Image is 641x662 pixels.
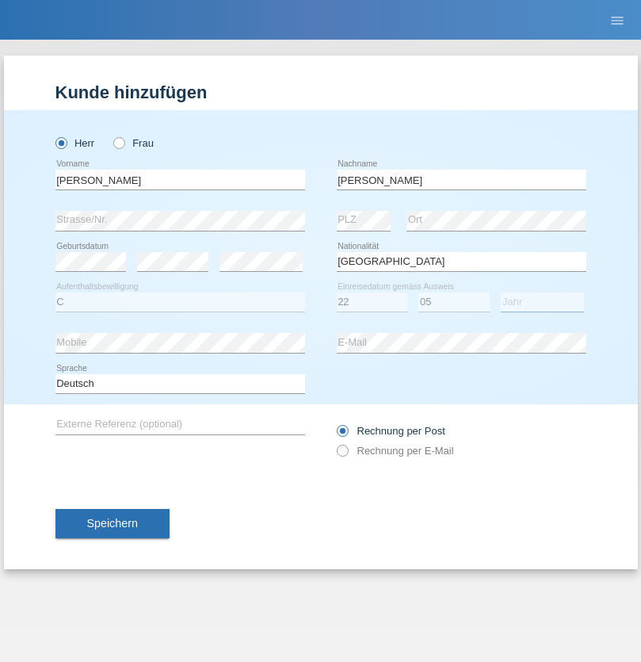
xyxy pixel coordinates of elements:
input: Rechnung per Post [337,425,347,445]
h1: Kunde hinzufügen [55,82,586,102]
i: menu [609,13,625,29]
label: Rechnung per Post [337,425,445,437]
a: menu [601,15,633,25]
input: Herr [55,137,66,147]
button: Speichern [55,509,170,539]
label: Herr [55,137,95,149]
label: Frau [113,137,154,149]
label: Rechnung per E-Mail [337,445,454,457]
input: Rechnung per E-Mail [337,445,347,465]
span: Speichern [87,517,138,530]
input: Frau [113,137,124,147]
